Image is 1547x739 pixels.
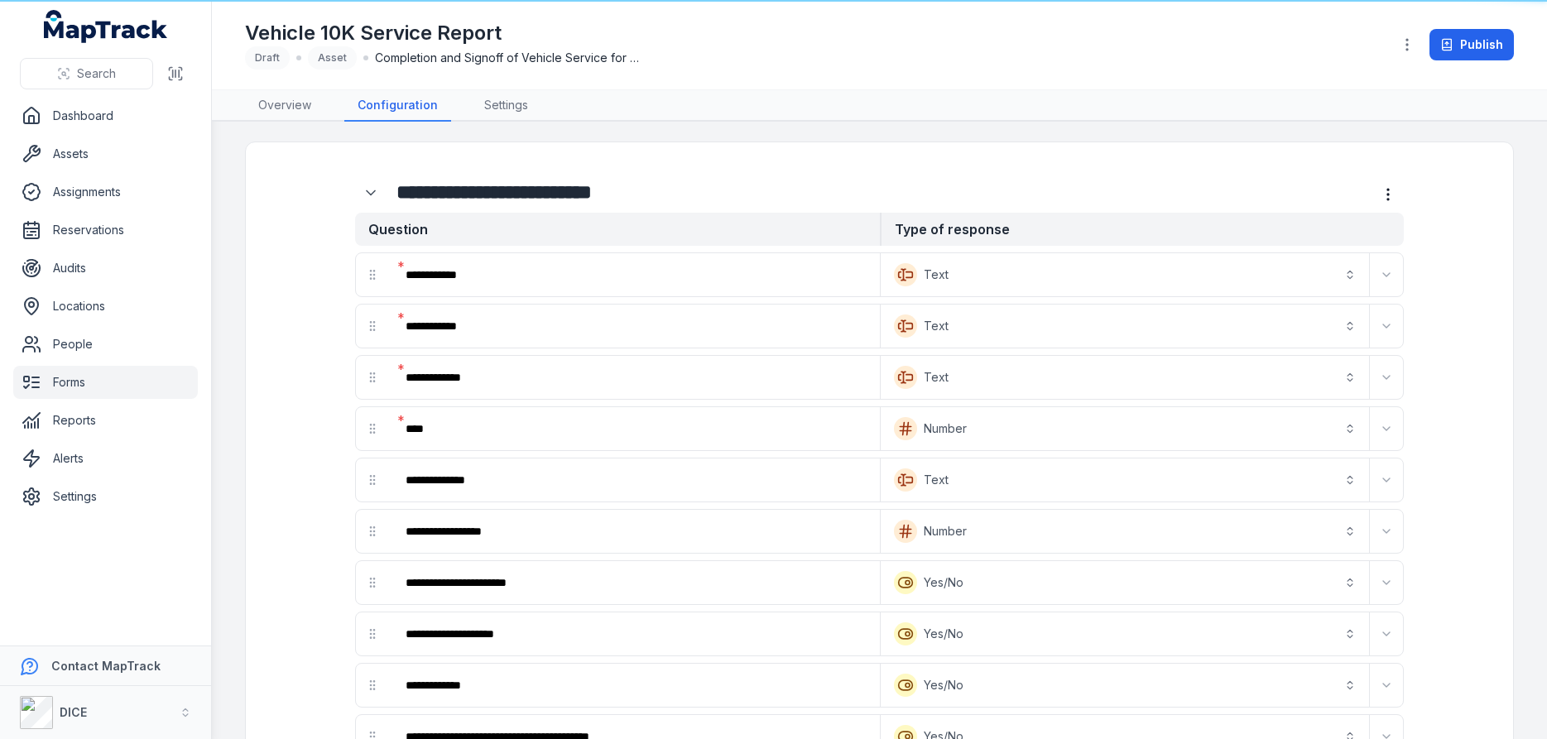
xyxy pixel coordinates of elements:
div: drag [356,463,389,497]
div: :rgh:-form-item-label [392,359,877,396]
button: Text [884,308,1367,344]
div: drag [356,617,389,650]
svg: drag [366,319,379,333]
div: :rgb:-form-item-label [392,308,877,344]
div: Draft [245,46,290,70]
button: Number [884,513,1367,549]
button: Search [20,58,153,89]
button: Yes/No [884,616,1367,652]
button: Publish [1429,29,1514,60]
a: Assets [13,137,198,170]
svg: drag [366,371,379,384]
a: Audits [13,252,198,285]
div: :rg5:-form-item-label [392,257,877,293]
svg: drag [366,473,379,487]
div: drag [356,412,389,445]
a: Dashboard [13,99,198,132]
button: Expand [1373,467,1400,493]
button: Expand [1373,415,1400,442]
button: Expand [1373,313,1400,339]
button: Text [884,359,1367,396]
a: Configuration [344,90,451,122]
div: :rh9:-form-item-label [392,564,877,601]
div: drag [356,515,389,548]
button: Expand [1373,262,1400,288]
a: Overview [245,90,324,122]
button: Number [884,410,1367,447]
div: :rhf:-form-item-label [392,616,877,652]
a: Reservations [13,214,198,247]
a: Alerts [13,442,198,475]
svg: drag [366,627,379,641]
div: :rh3:-form-item-label [392,513,877,549]
a: Forms [13,366,198,399]
button: Expand [1373,672,1400,698]
svg: drag [366,525,379,538]
button: Text [884,257,1367,293]
a: MapTrack [44,10,168,43]
button: Expand [1373,569,1400,596]
button: Expand [1373,621,1400,647]
div: :rhl:-form-item-label [392,667,877,703]
button: Expand [1373,364,1400,391]
span: Completion and Signoff of Vehicle Service for 10,000km Vehicle Service. [375,50,640,66]
span: Search [77,65,116,82]
strong: DICE [60,705,87,719]
a: Reports [13,404,198,437]
a: Assignments [13,175,198,209]
svg: drag [366,576,379,589]
a: Settings [13,480,198,513]
strong: Type of response [880,213,1405,246]
div: Asset [308,46,357,70]
svg: drag [366,679,379,692]
div: :rgn:-form-item-label [392,410,877,447]
div: :rgt:-form-item-label [392,462,877,498]
a: People [13,328,198,361]
a: Settings [471,90,541,122]
div: :rft:-form-item-label [355,177,390,209]
div: drag [356,310,389,343]
div: drag [356,258,389,291]
div: drag [356,566,389,599]
button: Expand [355,177,387,209]
strong: Question [355,213,880,246]
button: Yes/No [884,667,1367,703]
div: drag [356,361,389,394]
h1: Vehicle 10K Service Report [245,20,640,46]
svg: drag [366,422,379,435]
button: more-detail [1372,179,1404,210]
a: Locations [13,290,198,323]
svg: drag [366,268,379,281]
div: drag [356,669,389,702]
button: Yes/No [884,564,1367,601]
button: Text [884,462,1367,498]
button: Expand [1373,518,1400,545]
strong: Contact MapTrack [51,659,161,673]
